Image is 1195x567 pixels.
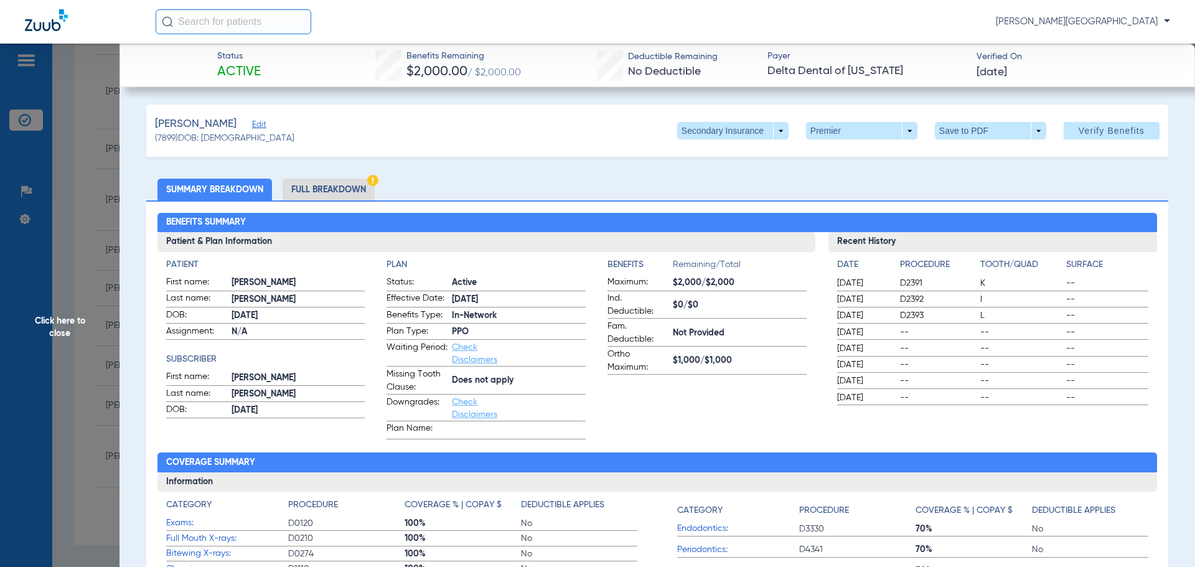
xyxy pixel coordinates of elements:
span: D2392 [900,293,976,306]
span: -- [1066,358,1148,371]
span: -- [900,375,976,387]
span: First name: [166,370,227,385]
span: [DATE] [837,326,889,339]
h3: Information [157,472,1158,492]
app-breakdown-title: Deductible Applies [521,499,637,516]
span: D0120 [288,517,405,530]
h4: Benefits [607,258,673,271]
h2: Coverage Summary [157,452,1158,472]
span: -- [1066,326,1148,339]
span: In-Network [452,309,586,322]
span: $2,000/$2,000 [673,276,807,289]
span: [DATE] [232,404,365,417]
span: D4341 [799,543,916,556]
span: [PERSON_NAME] [232,293,365,306]
span: $1,000/$1,000 [673,354,807,367]
span: L [980,309,1062,322]
h4: Subscriber [166,353,365,366]
h4: Deductible Applies [521,499,604,512]
span: Ind. Deductible: [607,292,668,318]
app-breakdown-title: Category [677,499,799,522]
span: -- [900,358,976,371]
span: -- [900,342,976,355]
span: Active [217,63,261,81]
span: Bitewing X-rays: [166,547,288,560]
span: DOB: [166,309,227,324]
span: No Deductible [628,66,701,77]
span: $0/$0 [673,299,807,312]
span: Status [217,50,261,63]
span: D2391 [900,277,976,289]
span: -- [1066,309,1148,322]
span: Endodontics: [677,522,799,535]
span: Does not apply [452,374,586,387]
span: Remaining/Total [673,258,807,276]
app-breakdown-title: Procedure [799,499,916,522]
span: Assignment: [166,325,227,340]
span: N/A [232,326,365,339]
span: No [521,548,637,560]
span: -- [900,391,976,404]
span: [DATE] [452,293,586,306]
span: Fam. Deductible: [607,320,668,346]
span: Downgrades: [387,396,448,421]
span: [PERSON_NAME] [155,116,237,132]
span: -- [1066,293,1148,306]
h2: Benefits Summary [157,213,1158,233]
span: Periodontics: [677,543,799,556]
span: Not Provided [673,327,807,340]
h4: Coverage % | Copay $ [916,504,1013,517]
app-breakdown-title: Plan [387,258,586,271]
button: Verify Benefits [1064,122,1160,139]
span: -- [1066,342,1148,355]
span: 100% [405,548,521,560]
span: [DATE] [837,358,889,371]
span: / $2,000.00 [467,68,521,78]
span: D3330 [799,523,916,535]
img: Hazard [367,175,378,186]
span: -- [1066,391,1148,404]
span: First name: [166,276,227,291]
span: [PERSON_NAME][GEOGRAPHIC_DATA] [996,16,1170,28]
span: -- [980,375,1062,387]
a: Check Disclaimers [452,343,497,364]
span: No [521,532,637,545]
span: [DATE] [837,391,889,404]
span: $2,000.00 [406,65,467,78]
span: Deductible Remaining [628,50,718,63]
span: [DATE] [837,309,889,322]
span: K [980,277,1062,289]
span: Plan Name: [387,422,448,439]
app-breakdown-title: Patient [166,258,365,271]
span: Plan Type: [387,325,448,340]
span: I [980,293,1062,306]
span: -- [980,391,1062,404]
span: Verify Benefits [1079,126,1145,136]
span: Waiting Period: [387,341,448,366]
span: Missing Tooth Clause: [387,368,448,394]
h4: Procedure [288,499,338,512]
span: PPO [452,326,586,339]
span: [PERSON_NAME] [232,276,365,289]
app-breakdown-title: Category [166,499,288,516]
span: Verified On [977,50,1175,63]
app-breakdown-title: Coverage % | Copay $ [405,499,521,516]
h3: Recent History [828,232,1158,252]
span: D0210 [288,532,405,545]
span: Last name: [166,387,227,402]
h4: Category [166,499,212,512]
span: 100% [405,532,521,545]
input: Search for patients [156,9,311,34]
span: Effective Date: [387,292,448,307]
span: Last name: [166,292,227,307]
span: [PERSON_NAME] [232,388,365,401]
span: Ortho Maximum: [607,348,668,374]
span: -- [900,326,976,339]
img: Zuub Logo [25,9,68,31]
h4: Tooth/Quad [980,258,1062,271]
span: Active [452,276,586,289]
span: [DATE] [837,277,889,289]
h4: Surface [1066,258,1148,271]
span: Maximum: [607,276,668,291]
